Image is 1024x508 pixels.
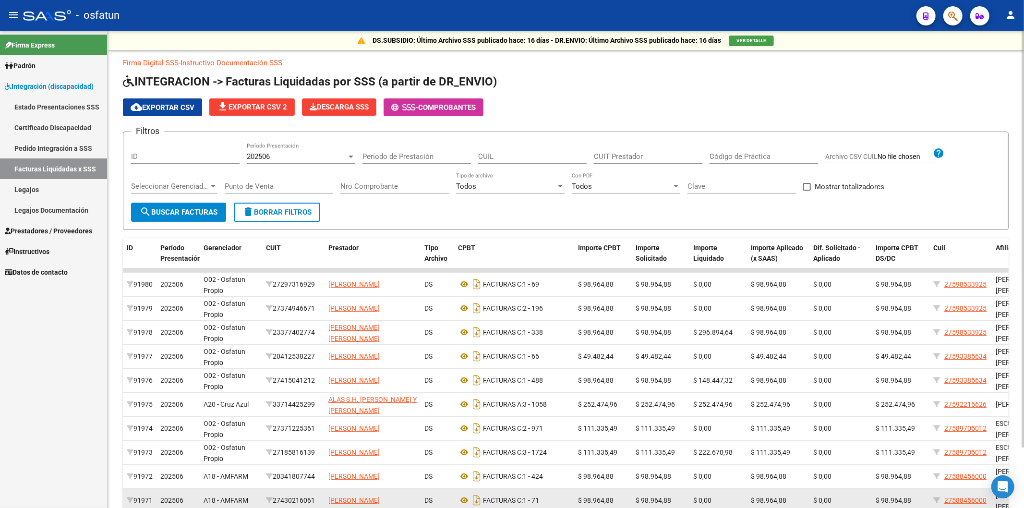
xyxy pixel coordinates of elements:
[302,98,376,116] app-download-masive: Descarga masiva de comprobantes (adjuntos)
[424,472,433,480] span: DS
[76,5,120,26] span: - osfatun
[636,376,671,384] span: $ 98.964,88
[424,280,433,288] span: DS
[578,496,614,504] span: $ 98.964,88
[204,400,249,408] span: A20 - Cruz Azul
[200,238,262,280] datatable-header-cell: Gerenciador
[160,496,183,504] span: 202506
[217,103,287,111] span: Exportar CSV 2
[456,182,476,191] span: Todos
[266,423,321,434] div: 27371225361
[454,238,574,280] datatable-header-cell: CPBT
[751,352,786,360] span: $ 49.482,44
[878,153,933,161] input: Archivo CSV CUIL
[328,280,380,288] span: [PERSON_NAME]
[424,352,433,360] span: DS
[944,376,987,384] span: 27593385634
[127,375,153,386] div: 91976
[131,101,142,113] mat-icon: cloud_download
[424,304,433,312] span: DS
[310,103,369,111] span: Descarga SSS
[127,351,153,362] div: 91977
[813,496,831,504] span: $ 0,00
[572,182,592,191] span: Todos
[131,203,226,222] button: Buscar Facturas
[5,40,55,50] span: Firma Express
[944,280,987,288] span: 27598533925
[636,496,671,504] span: $ 98.964,88
[160,400,183,408] span: 202506
[5,60,36,71] span: Padrón
[876,376,911,384] span: $ 98.964,88
[266,327,321,338] div: 23377402774
[747,238,809,280] datatable-header-cell: Importe Aplicado (x SAAS)
[234,203,320,222] button: Borrar Filtros
[944,352,987,360] span: 27593385634
[693,328,733,336] span: $ 296.894,64
[944,472,987,480] span: 27588456000
[751,376,786,384] span: $ 98.964,88
[636,352,671,360] span: $ 49.482,44
[944,496,987,504] span: 27588456000
[876,472,911,480] span: $ 98.964,88
[693,400,733,408] span: $ 252.474,96
[578,448,617,456] span: $ 111.335,49
[751,472,786,480] span: $ 98.964,88
[944,448,987,456] span: 27589705012
[751,328,786,336] span: $ 98.964,88
[636,448,675,456] span: $ 111.335,49
[876,280,911,288] span: $ 98.964,88
[325,238,421,280] datatable-header-cell: Prestador
[204,372,245,390] span: O02 - Osfatun Propio
[876,244,918,263] span: Importe CPBT DS/DC
[470,277,483,292] i: Descargar documento
[693,244,724,263] span: Importe Liquidado
[266,303,321,314] div: 27374946671
[160,352,183,360] span: 202506
[160,244,201,263] span: Período Presentación
[470,493,483,508] i: Descargar documento
[483,424,523,432] span: FACTURAS C:
[751,448,790,456] span: $ 111.335,49
[373,35,721,46] p: DS.SUBSIDIO: Último Archivo SSS publicado hace: 16 días - DR.ENVIO: Último Archivo SSS publicado ...
[470,301,483,316] i: Descargar documento
[944,304,987,312] span: 27598533925
[693,448,733,456] span: $ 222.670,98
[424,400,433,408] span: DS
[813,424,831,432] span: $ 0,00
[127,327,153,338] div: 91978
[266,471,321,482] div: 20341807744
[160,448,183,456] span: 202506
[933,244,945,252] span: Cuil
[578,304,614,312] span: $ 98.964,88
[813,352,831,360] span: $ 0,00
[424,376,433,384] span: DS
[1005,9,1016,21] mat-icon: person
[578,472,614,480] span: $ 98.964,88
[5,226,92,236] span: Prestadores / Proveedores
[470,397,483,412] i: Descargar documento
[578,244,621,252] span: Importe CPBT
[458,421,570,436] div: 2 - 971
[209,98,295,116] button: Exportar CSV 2
[751,424,790,432] span: $ 111.335,49
[217,101,229,112] mat-icon: file_download
[470,421,483,436] i: Descargar documento
[876,400,915,408] span: $ 252.474,96
[391,103,418,112] span: -
[876,304,911,312] span: $ 98.964,88
[127,303,153,314] div: 91979
[458,349,570,364] div: 1 - 66
[689,238,747,280] datatable-header-cell: Importe Liquidado
[693,304,711,312] span: $ 0,00
[123,238,157,280] datatable-header-cell: ID
[876,448,915,456] span: $ 111.335,49
[813,376,831,384] span: $ 0,00
[458,397,570,412] div: 3 - 1058
[578,376,614,384] span: $ 98.964,88
[693,376,733,384] span: $ 148.447,32
[876,328,911,336] span: $ 98.964,88
[302,98,376,116] button: Descarga SSS
[636,244,667,263] span: Importe Solicitado
[328,352,380,360] span: [PERSON_NAME]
